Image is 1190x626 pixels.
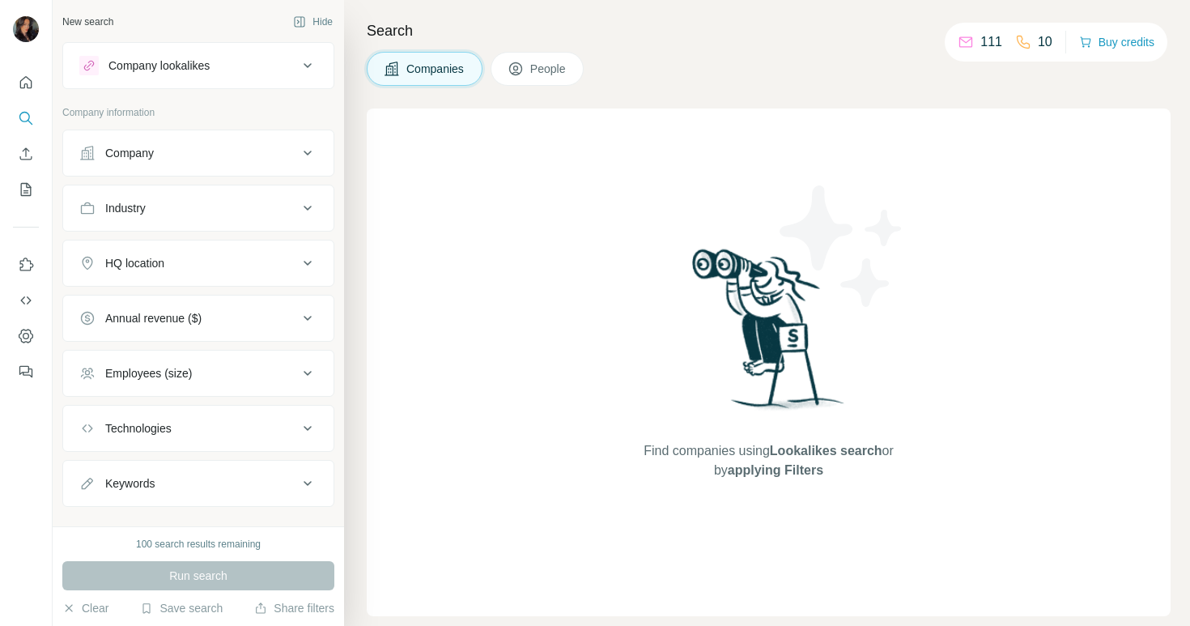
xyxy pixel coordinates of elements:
[13,322,39,351] button: Dashboard
[728,463,823,477] span: applying Filters
[13,104,39,133] button: Search
[367,19,1171,42] h4: Search
[530,61,567,77] span: People
[282,10,344,34] button: Hide
[980,32,1002,52] p: 111
[1038,32,1052,52] p: 10
[13,16,39,42] img: Avatar
[108,57,210,74] div: Company lookalikes
[770,444,882,458] span: Lookalikes search
[254,600,334,616] button: Share filters
[105,365,192,381] div: Employees (size)
[63,134,334,172] button: Company
[685,245,853,425] img: Surfe Illustration - Woman searching with binoculars
[105,420,172,436] div: Technologies
[13,357,39,386] button: Feedback
[105,200,146,216] div: Industry
[63,189,334,228] button: Industry
[62,105,334,120] p: Company information
[13,250,39,279] button: Use Surfe on LinkedIn
[13,68,39,97] button: Quick start
[63,46,334,85] button: Company lookalikes
[13,139,39,168] button: Enrich CSV
[63,464,334,503] button: Keywords
[13,286,39,315] button: Use Surfe API
[62,600,108,616] button: Clear
[63,354,334,393] button: Employees (size)
[105,475,155,492] div: Keywords
[13,175,39,204] button: My lists
[639,441,898,480] span: Find companies using or by
[769,173,915,319] img: Surfe Illustration - Stars
[406,61,465,77] span: Companies
[1079,31,1154,53] button: Buy credits
[136,537,261,551] div: 100 search results remaining
[105,255,164,271] div: HQ location
[63,244,334,283] button: HQ location
[105,310,202,326] div: Annual revenue ($)
[140,600,223,616] button: Save search
[63,409,334,448] button: Technologies
[63,299,334,338] button: Annual revenue ($)
[105,145,154,161] div: Company
[62,15,113,29] div: New search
